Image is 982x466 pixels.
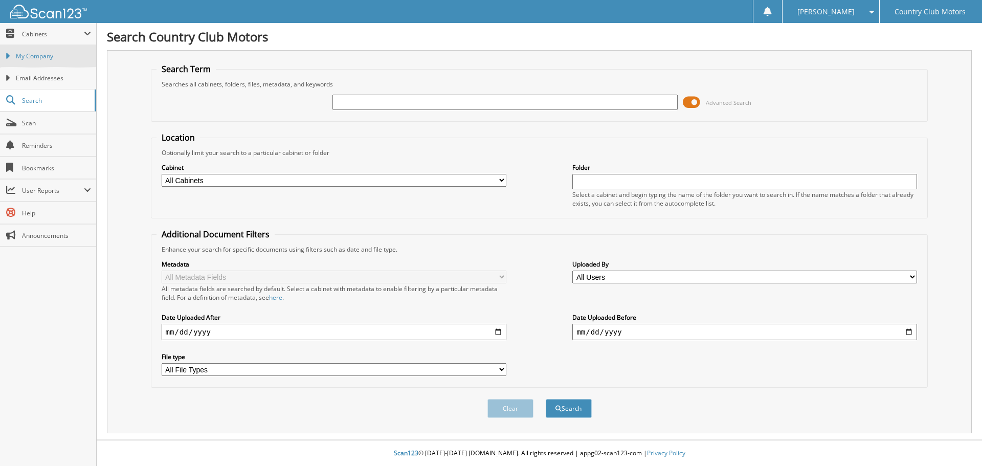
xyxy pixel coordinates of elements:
span: [PERSON_NAME] [797,9,855,15]
span: User Reports [22,186,84,195]
div: © [DATE]-[DATE] [DOMAIN_NAME]. All rights reserved | appg02-scan123-com | [97,441,982,466]
span: Scan123 [394,449,418,457]
span: Email Addresses [16,74,91,83]
label: Uploaded By [572,260,917,269]
label: Date Uploaded Before [572,313,917,322]
label: Folder [572,163,917,172]
span: Bookmarks [22,164,91,172]
button: Clear [487,399,533,418]
span: Cabinets [22,30,84,38]
a: Privacy Policy [647,449,685,457]
div: Optionally limit your search to a particular cabinet or folder [157,148,923,157]
label: File type [162,352,506,361]
input: end [572,324,917,340]
div: Enhance your search for specific documents using filters such as date and file type. [157,245,923,254]
a: here [269,293,282,302]
legend: Location [157,132,200,143]
img: scan123-logo-white.svg [10,5,87,18]
div: All metadata fields are searched by default. Select a cabinet with metadata to enable filtering b... [162,284,506,302]
span: Country Club Motors [895,9,966,15]
span: Reminders [22,141,91,150]
input: start [162,324,506,340]
iframe: Chat Widget [931,417,982,466]
legend: Search Term [157,63,216,75]
div: Select a cabinet and begin typing the name of the folder you want to search in. If the name match... [572,190,917,208]
div: Searches all cabinets, folders, files, metadata, and keywords [157,80,923,88]
span: Scan [22,119,91,127]
span: My Company [16,52,91,61]
h1: Search Country Club Motors [107,28,972,45]
span: Help [22,209,91,217]
span: Announcements [22,231,91,240]
span: Advanced Search [706,99,751,106]
legend: Additional Document Filters [157,229,275,240]
label: Date Uploaded After [162,313,506,322]
span: Search [22,96,90,105]
label: Metadata [162,260,506,269]
label: Cabinet [162,163,506,172]
button: Search [546,399,592,418]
